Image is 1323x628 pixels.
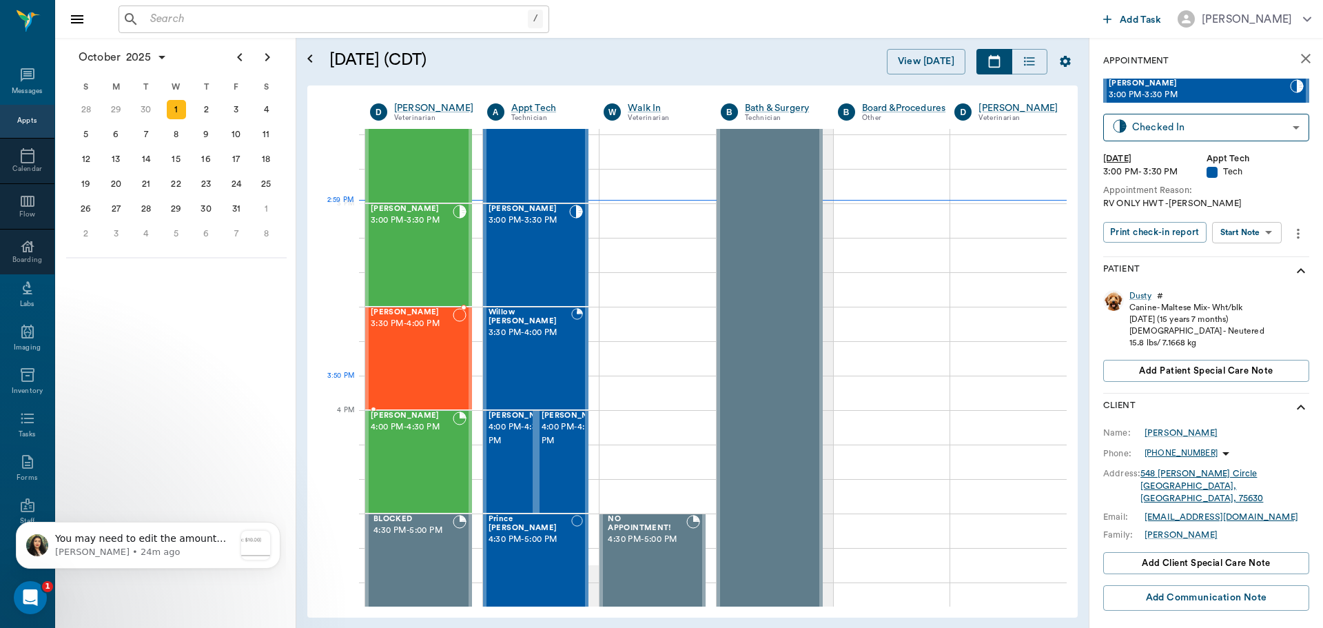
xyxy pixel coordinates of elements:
[19,429,36,440] div: Tasks
[1292,45,1320,72] button: close
[1157,290,1163,302] div: #
[628,112,700,124] div: Veterinarian
[542,412,611,421] span: [PERSON_NAME]
[191,77,221,97] div: T
[1202,11,1292,28] div: [PERSON_NAME]
[365,203,472,307] div: CHECKED_IN, 3:00 PM - 3:30 PM
[76,150,96,169] div: Sunday, October 12, 2025
[1103,511,1145,523] div: Email:
[1103,552,1309,574] button: Add client Special Care Note
[106,174,125,194] div: Monday, October 20, 2025
[1145,529,1218,541] a: [PERSON_NAME]
[1139,363,1273,378] span: Add patient Special Care Note
[542,421,611,448] span: 4:00 PM - 4:30 PM
[373,515,453,524] span: BLOCKED
[256,199,276,219] div: Saturday, November 1, 2025
[329,49,651,71] h5: [DATE] (CDT)
[483,410,536,514] div: NOT_CONFIRMED, 4:00 PM - 4:30 PM
[63,6,91,33] button: Close drawer
[1129,302,1264,314] div: Canine - Maltese Mix - Wht/blk
[76,125,96,144] div: Sunday, October 5, 2025
[1145,447,1218,459] p: [PHONE_NUMBER]
[1103,399,1136,416] p: Client
[254,43,281,71] button: Next page
[489,326,572,340] span: 3:30 PM - 4:00 PM
[251,77,281,97] div: S
[1220,225,1260,241] div: Start Note
[196,150,216,169] div: Thursday, October 16, 2025
[1098,6,1167,32] button: Add Task
[131,77,161,97] div: T
[76,100,96,119] div: Sunday, September 28, 2025
[10,494,286,591] iframe: Intercom notifications message
[365,514,472,617] div: BOOKED, 4:30 PM - 5:00 PM
[72,43,174,71] button: October2025
[14,343,41,353] div: Imaging
[608,533,686,547] span: 4:30 PM - 5:00 PM
[954,103,972,121] div: D
[136,174,156,194] div: Tuesday, October 21, 2025
[167,224,186,243] div: Wednesday, November 5, 2025
[1103,152,1207,165] div: [DATE]
[106,150,125,169] div: Monday, October 13, 2025
[256,125,276,144] div: Saturday, October 11, 2025
[1293,263,1309,279] svg: show more
[371,214,453,227] span: 3:00 PM - 3:30 PM
[302,32,318,85] button: Open calendar
[978,101,1058,115] div: [PERSON_NAME]
[483,100,589,203] div: CHECKED_OUT, 2:30 PM - 3:00 PM
[42,581,53,592] span: 1
[838,103,855,121] div: B
[628,101,700,115] a: Walk In
[371,308,453,317] span: [PERSON_NAME]
[1129,290,1151,302] a: Dusty
[489,515,571,533] span: Prince [PERSON_NAME]
[1129,325,1264,337] div: [DEMOGRAPHIC_DATA] - Neutered
[487,103,504,121] div: A
[721,103,738,121] div: B
[106,224,125,243] div: Monday, November 3, 2025
[489,421,557,448] span: 4:00 PM - 4:30 PM
[483,514,589,617] div: NOT_CONFIRMED, 4:30 PM - 5:00 PM
[489,214,570,227] span: 3:00 PM - 3:30 PM
[365,100,472,203] div: CHECKED_OUT, 2:30 PM - 3:00 PM
[608,515,686,533] span: NO APPOINTMENT!
[196,224,216,243] div: Thursday, November 6, 2025
[256,174,276,194] div: Saturday, October 25, 2025
[106,199,125,219] div: Monday, October 27, 2025
[489,412,557,421] span: [PERSON_NAME]
[599,514,706,617] div: BOOKED, 4:30 PM - 5:00 PM
[136,199,156,219] div: Tuesday, October 28, 2025
[511,101,584,115] a: Appt Tech
[14,581,47,614] iframe: Intercom live chat
[76,174,96,194] div: Sunday, October 19, 2025
[365,307,472,410] div: NOT_CONFIRMED, 3:30 PM - 4:00 PM
[745,112,817,124] div: Technician
[12,86,43,97] div: Messages
[1129,337,1264,349] div: 15.8 lbs / 7.1668 kg
[1103,165,1207,179] div: 3:00 PM - 3:30 PM
[371,421,453,434] span: 4:00 PM - 4:30 PM
[1207,165,1310,179] div: Tech
[887,49,965,74] button: View [DATE]
[17,116,37,126] div: Appts
[862,112,946,124] div: Other
[196,199,216,219] div: Thursday, October 30, 2025
[394,101,473,115] a: [PERSON_NAME]
[227,125,246,144] div: Friday, October 10, 2025
[136,224,156,243] div: Tuesday, November 4, 2025
[604,103,621,121] div: W
[489,533,571,547] span: 4:30 PM - 5:00 PM
[145,10,528,29] input: Search
[1103,54,1169,68] p: Appointment
[536,410,589,514] div: NOT_CONFIRMED, 4:00 PM - 4:30 PM
[106,125,125,144] div: Monday, October 6, 2025
[227,100,246,119] div: Friday, October 3, 2025
[76,224,96,243] div: Sunday, November 2, 2025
